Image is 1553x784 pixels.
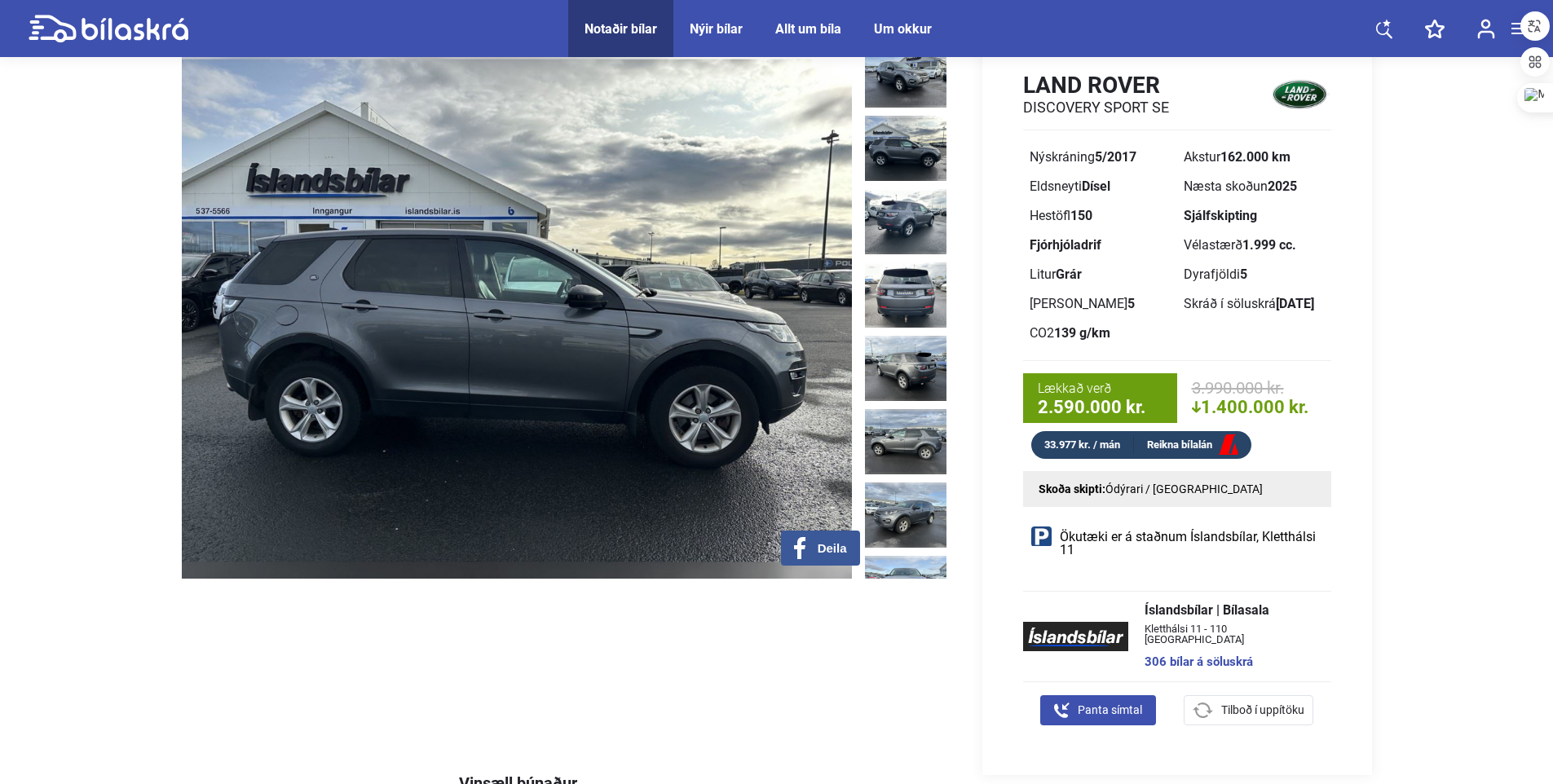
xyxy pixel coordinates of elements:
[865,189,946,254] img: 1743787176_3497301443923349273_16087149262164597.jpg
[1060,531,1323,557] span: Ökutæki er á staðnum Íslandsbílar, Kletthálsi 11
[1145,656,1315,668] a: 306 bílar á söluskrá
[865,482,946,548] img: 1743787178_1456585527353568594_16087151030111754.jpg
[781,531,860,566] button: Deila
[775,21,841,37] a: Allt um bíla
[1023,99,1169,117] h2: DISCOVERY SPORT SE
[1030,297,1171,311] div: [PERSON_NAME]
[1268,71,1331,117] img: logo Land Rover DISCOVERY SPORT SE
[865,409,946,474] img: 1743787178_6909450418417770439_16087150620774470.jpg
[1054,325,1110,341] b: 139 g/km
[1220,149,1290,165] b: 162.000 km
[1038,399,1163,416] span: 2.590.000 kr.
[1056,266,1082,282] b: Grár
[1134,435,1251,456] a: Reikna bílalán
[874,21,932,37] a: Um okkur
[1038,380,1163,399] span: Lækkað verð
[865,336,946,401] img: 1743787177_1723202222490405434_16087150185829268.jpg
[1030,268,1171,281] div: Litur
[1276,296,1314,311] b: [DATE]
[865,116,946,181] img: 1743787176_3526667254934456289_16087148857640802.jpg
[1030,151,1171,164] div: Nýskráning
[1184,239,1325,252] div: Vélastærð
[1030,180,1171,193] div: Eldsneyti
[1127,296,1135,311] b: 5
[1082,178,1110,194] b: Dísel
[585,21,657,37] a: Notaðir bílar
[1184,268,1325,281] div: Dyrafjöldi
[1105,482,1263,496] span: Ódýrari / [GEOGRAPHIC_DATA]
[1184,297,1325,311] div: Skráð í söluskrá
[1030,327,1171,340] div: CO2
[1030,209,1171,222] div: Hestöfl
[1070,208,1092,223] b: 150
[1145,623,1315,645] span: Kletthálsi 11 - 110 [GEOGRAPHIC_DATA]
[1145,604,1315,617] span: Íslandsbílar | Bílasala
[690,21,743,37] a: Nýir bílar
[1184,180,1325,193] div: Næsta skoðun
[1078,702,1142,719] span: Panta símtal
[1184,208,1257,223] b: Sjálfskipting
[1477,19,1495,39] img: user-login.svg
[1184,151,1325,164] div: Akstur
[1268,178,1297,194] b: 2025
[1030,237,1101,253] b: Fjórhjóladrif
[1095,149,1136,165] b: 5/2017
[1221,702,1304,719] span: Tilboð í uppítöku
[1023,72,1169,99] h1: Land Rover
[865,42,946,108] img: 1743787175_3391402282412898256_16087148462858392.jpg
[1240,266,1247,282] b: 5
[1192,397,1317,416] span: 1.400.000 kr.
[1031,435,1134,454] div: 33.977 kr. / mán
[818,541,847,556] span: Deila
[1242,237,1296,253] b: 1.999 cc.
[865,262,946,328] img: 1743787177_5866761398803971715_16087149763280232.jpg
[865,556,946,621] img: 1743787178_1356346084242743554_16087151412627856.jpg
[1039,482,1105,496] strong: Skoða skipti:
[1192,380,1317,396] span: 3.990.000 kr.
